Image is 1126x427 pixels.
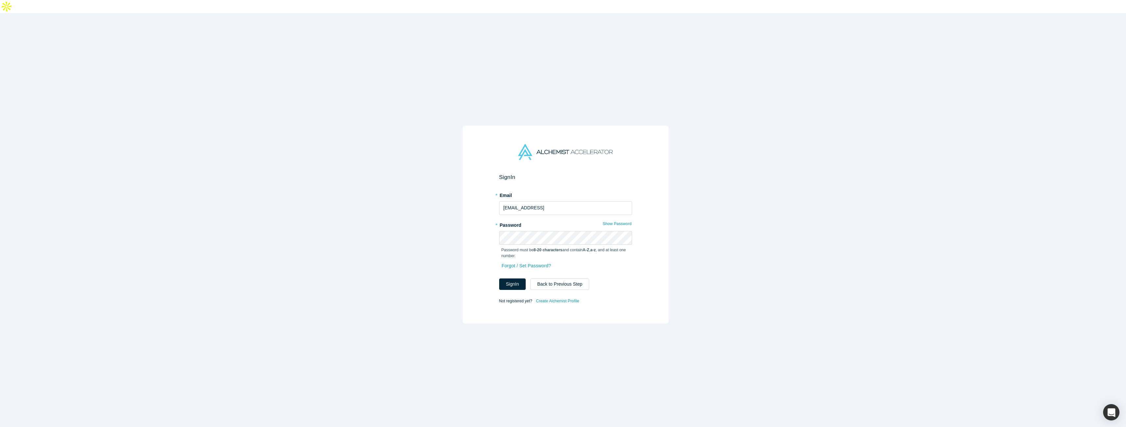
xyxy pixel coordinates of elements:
[499,278,526,290] button: SignIn
[518,144,612,160] img: Alchemist Accelerator Logo
[501,260,552,272] a: Forgot / Set Password?
[499,220,632,229] label: Password
[590,248,596,252] strong: a-z
[602,220,632,228] button: Show Password
[499,190,632,199] label: Email
[534,248,562,252] strong: 8-20 characters
[583,248,589,252] strong: A-Z
[536,297,579,305] a: Create Alchemist Profile
[530,278,589,290] button: Back to Previous Step
[501,247,630,259] p: Password must be and contain , , and at least one number.
[499,298,532,303] span: Not registered yet?
[499,174,632,181] h2: Sign In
